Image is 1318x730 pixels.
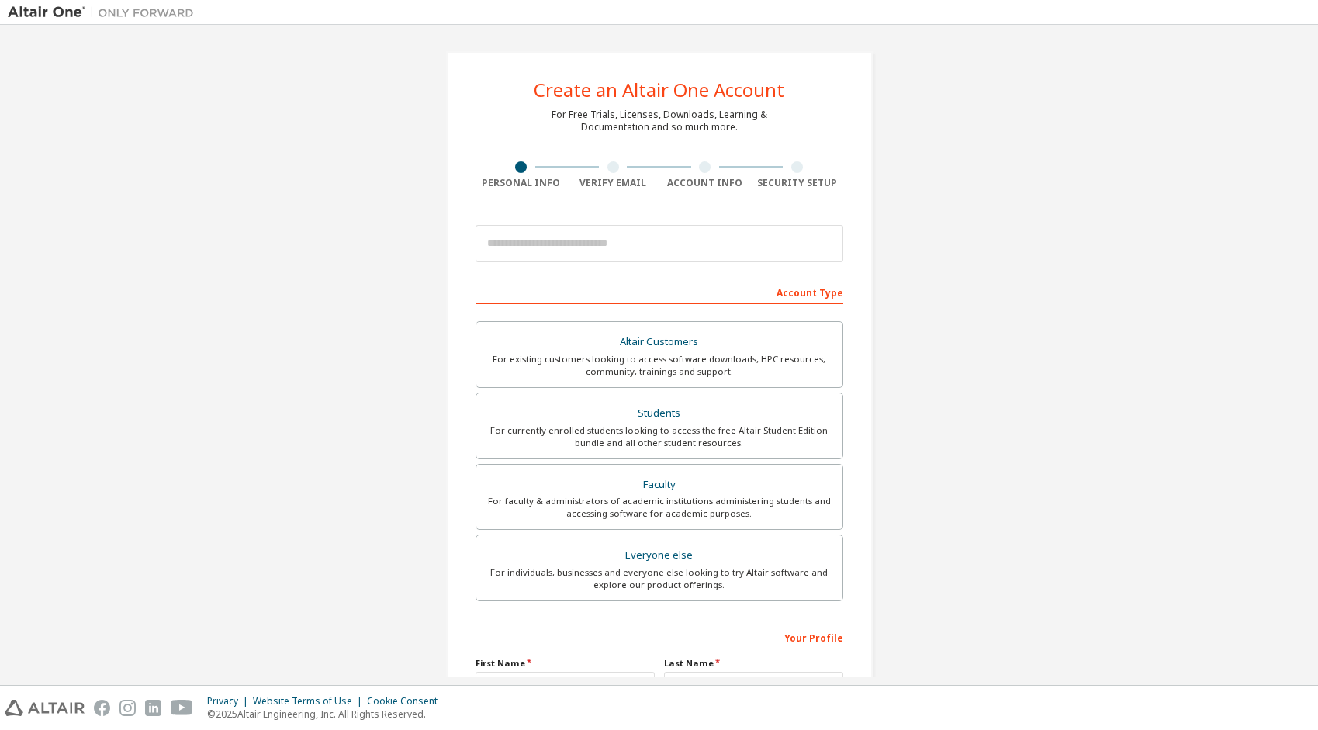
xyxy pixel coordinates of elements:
[476,279,843,304] div: Account Type
[145,700,161,716] img: linkedin.svg
[207,708,447,721] p: © 2025 Altair Engineering, Inc. All Rights Reserved.
[94,700,110,716] img: facebook.svg
[486,545,833,566] div: Everyone else
[119,700,136,716] img: instagram.svg
[567,177,659,189] div: Verify Email
[486,474,833,496] div: Faculty
[486,403,833,424] div: Students
[552,109,767,133] div: For Free Trials, Licenses, Downloads, Learning & Documentation and so much more.
[207,695,253,708] div: Privacy
[8,5,202,20] img: Altair One
[664,657,843,669] label: Last Name
[367,695,447,708] div: Cookie Consent
[534,81,784,99] div: Create an Altair One Account
[253,695,367,708] div: Website Terms of Use
[486,495,833,520] div: For faculty & administrators of academic institutions administering students and accessing softwa...
[659,177,752,189] div: Account Info
[171,700,193,716] img: youtube.svg
[476,624,843,649] div: Your Profile
[751,177,843,189] div: Security Setup
[486,424,833,449] div: For currently enrolled students looking to access the free Altair Student Edition bundle and all ...
[486,331,833,353] div: Altair Customers
[486,353,833,378] div: For existing customers looking to access software downloads, HPC resources, community, trainings ...
[476,177,568,189] div: Personal Info
[476,657,655,669] label: First Name
[5,700,85,716] img: altair_logo.svg
[486,566,833,591] div: For individuals, businesses and everyone else looking to try Altair software and explore our prod...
